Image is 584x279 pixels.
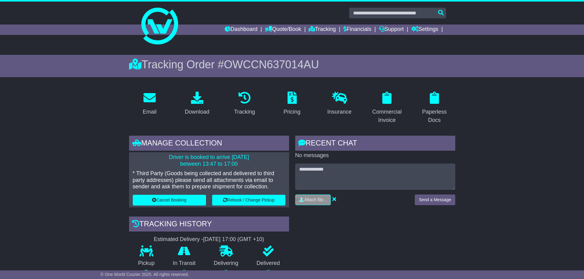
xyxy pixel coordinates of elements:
[379,25,404,35] a: Support
[309,25,336,35] a: Tracking
[370,108,404,124] div: Commercial Invoice
[185,108,209,116] div: Download
[366,89,408,126] a: Commercial Invoice
[101,272,189,277] span: © One World Courier 2025. All rights reserved.
[247,260,289,267] p: Delivered
[225,25,258,35] a: Dashboard
[343,25,371,35] a: Financials
[129,260,164,267] p: Pickup
[205,260,248,267] p: Delivering
[280,89,304,118] a: Pricing
[414,89,455,126] a: Paperless Docs
[323,89,356,118] a: Insurance
[181,89,213,118] a: Download
[230,89,259,118] a: Tracking
[129,136,289,152] div: Manage collection
[129,217,289,233] div: Tracking history
[411,25,438,35] a: Settings
[295,136,455,152] div: RECENT CHAT
[129,58,455,71] div: Tracking Order #
[418,108,451,124] div: Paperless Docs
[139,89,160,118] a: Email
[284,108,300,116] div: Pricing
[415,194,455,205] button: Send a Message
[203,236,264,243] div: [DATE] 17:00 (GMT +10)
[265,25,301,35] a: Quote/Book
[133,170,285,190] p: * Third Party (Goods being collected and delivered to third party addresses) please send all atta...
[224,58,319,71] span: OWCCN637014AU
[129,236,289,243] div: Estimated Delivery -
[234,108,255,116] div: Tracking
[327,108,352,116] div: Insurance
[133,154,285,167] p: Driver is booked to arrive [DATE] between 13:47 to 17:00
[143,108,156,116] div: Email
[212,195,285,205] button: Rebook / Change Pickup
[133,195,206,205] button: Cancel Booking
[295,152,455,159] p: No messages
[164,260,205,267] p: In Transit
